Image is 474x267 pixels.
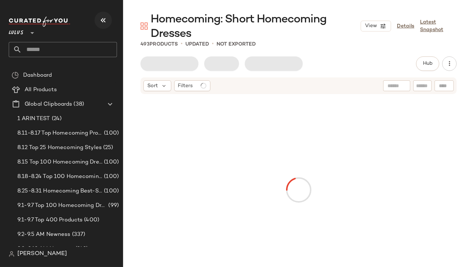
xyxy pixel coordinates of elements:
div: Products [140,41,178,48]
span: Sort [147,82,158,90]
span: (400) [83,216,99,224]
span: 8.25-8.31 Homecoming Best-Sellers [17,187,102,195]
span: 8.12 Top 25 Homecoming Styles [17,144,102,152]
span: 9.2-9.5 AM Newness [17,230,71,239]
span: Dashboard [23,71,52,80]
span: 1 ARIN TEST [17,115,50,123]
span: • [181,40,183,48]
p: Not Exported [217,41,256,48]
span: (100) [102,158,119,166]
span: • [212,40,214,48]
a: Details [397,22,414,30]
span: (100) [102,187,119,195]
span: 8.11-8.17 Top Homecoming Product [17,129,102,137]
img: svg%3e [12,72,19,79]
span: Homecoming: Short Homecoming Dresses [151,12,361,41]
span: 9.8-9.12 AM Newness [17,245,74,253]
span: Global Clipboards [25,100,72,109]
span: 8.18-8.24 Top 100 Homecoming Dresses [17,173,102,181]
span: (38) [72,100,84,109]
span: (100) [102,129,119,137]
span: All Products [25,86,57,94]
span: View [365,23,377,29]
span: Filters [178,82,193,90]
button: View [361,21,391,31]
span: Hub [423,61,433,67]
span: (25) [102,144,113,152]
span: (100) [102,173,119,181]
span: (249) [74,245,88,253]
p: updated [185,41,209,48]
span: Lulus [9,25,24,38]
span: (337) [71,230,85,239]
img: svg%3e [140,22,148,30]
span: 8.15 Top 100 Homecoming Dresses [17,158,102,166]
span: (24) [50,115,62,123]
img: svg%3e [9,251,14,257]
span: 9.1-9.7 Top 400 Products [17,216,83,224]
span: 493 [140,42,150,47]
span: (99) [107,202,119,210]
span: 9.1-9.7 Top 100 Homecoming Dresses [17,202,107,210]
button: Hub [416,56,439,71]
span: [PERSON_NAME] [17,250,67,258]
a: Latest Snapshot [420,18,457,34]
img: cfy_white_logo.C9jOOHJF.svg [9,17,70,27]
